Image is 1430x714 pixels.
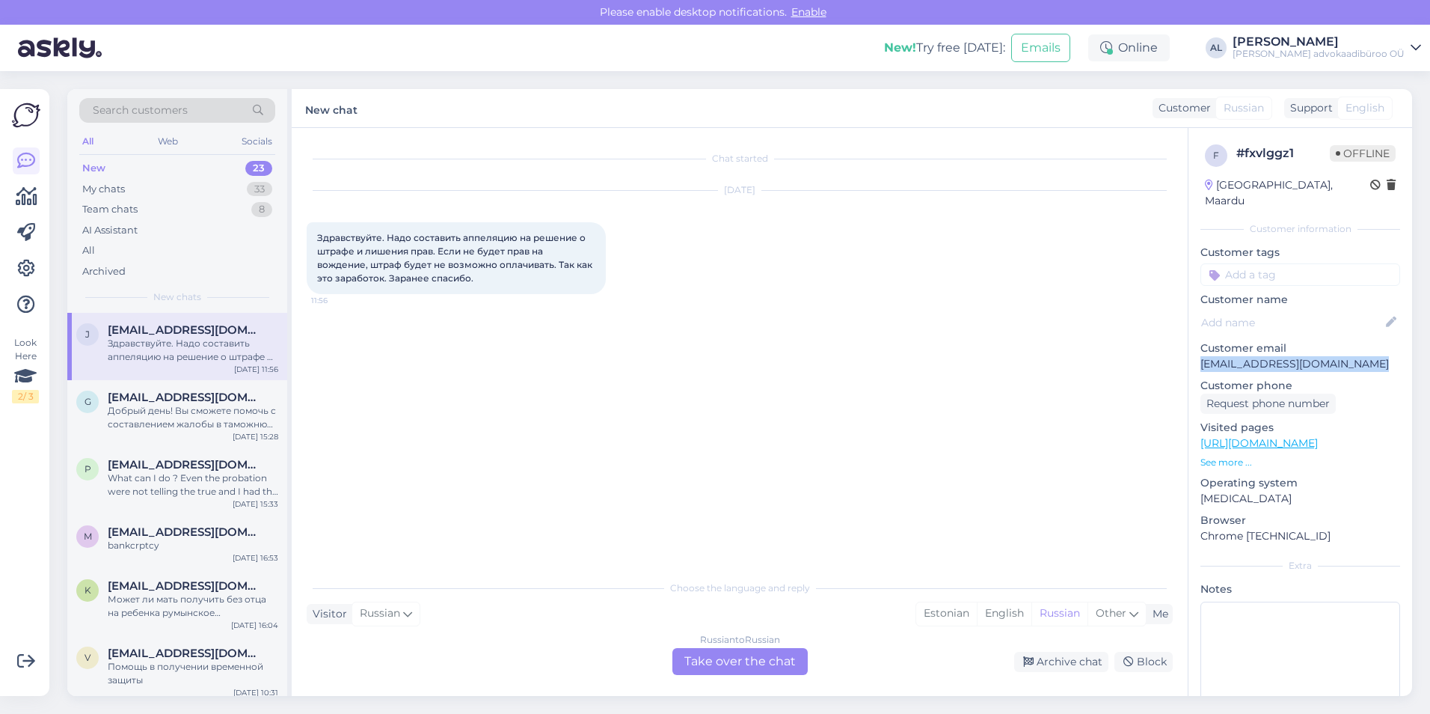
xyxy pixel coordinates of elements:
span: Other [1096,606,1126,620]
div: # fxvlggz1 [1236,144,1330,162]
div: AI Assistant [82,223,138,238]
div: Support [1284,100,1333,116]
span: English [1345,100,1384,116]
span: koshikova.kristina@mail.ru [108,579,263,593]
label: New chat [305,98,357,118]
p: Notes [1200,582,1400,597]
a: [PERSON_NAME][PERSON_NAME] advokaadibüroo OÜ [1233,36,1421,60]
div: What can I do ? Even the probation were not telling the true and I had the paperwork to prove it. [108,472,278,498]
div: Look Here [12,336,39,403]
div: All [82,243,95,258]
div: [DATE] 10:31 [233,687,278,698]
input: Add a tag [1200,263,1400,286]
p: [EMAIL_ADDRESS][DOMAIN_NAME] [1200,356,1400,372]
div: [DATE] 15:28 [233,431,278,442]
span: mk.coaching85@gmail.com [108,525,263,539]
div: [GEOGRAPHIC_DATA], Maardu [1205,177,1370,209]
span: p [85,463,91,475]
div: [DATE] 16:04 [231,620,278,631]
div: Extra [1200,559,1400,573]
span: New chats [153,290,201,304]
span: Здравствуйте. Надо составить аппеляцию на решение о штрафе и лишения прав. Если не будет прав на ... [317,232,595,284]
div: Online [1088,34,1170,61]
button: Emails [1011,34,1070,62]
p: Visited pages [1200,420,1400,436]
div: Me [1147,606,1168,622]
div: All [79,132,96,151]
div: 23 [245,161,272,176]
div: Web [155,132,181,151]
span: g [85,396,91,407]
p: Customer email [1200,341,1400,356]
div: Customer information [1200,222,1400,236]
div: bankcrptcy [108,539,278,552]
p: [MEDICAL_DATA] [1200,491,1400,507]
div: Try free [DATE]: [884,39,1005,57]
div: Customer [1153,100,1211,116]
div: English [977,602,1031,625]
div: New [82,161,105,176]
div: [DATE] 15:33 [233,498,278,510]
div: AL [1206,37,1227,58]
span: patriciabarron51@hotmail.co.uk [108,458,263,472]
p: Customer phone [1200,378,1400,394]
span: Enable [787,5,831,19]
div: Team chats [82,202,138,217]
p: Customer name [1200,292,1400,308]
div: Здравствуйте. Надо составить аппеляцию на решение о штрафе и лишения прав. Если не будет прав на ... [108,337,278,364]
div: Block [1114,652,1173,672]
div: My chats [82,182,125,197]
div: Может ли мать получить без отца на ребенка румынское свидетельство о рождении, если они не в браке? [108,593,278,620]
div: Take over the chat [672,648,808,675]
span: Offline [1330,145,1396,162]
div: 2 / 3 [12,390,39,403]
p: See more ... [1200,456,1400,469]
span: m [84,531,92,542]
div: Russian to Russian [700,633,780,647]
div: Socials [239,132,275,151]
span: k [85,585,91,596]
span: grekim812@gmail.com [108,391,263,404]
p: Operating system [1200,475,1400,491]
div: Помощь в получении временной защиты [108,660,278,687]
div: Chat started [307,152,1173,165]
div: [PERSON_NAME] advokaadibüroo OÜ [1233,48,1405,60]
div: 8 [251,202,272,217]
div: Choose the language and reply [307,582,1173,595]
span: f [1213,150,1219,161]
span: jelenasokolova1968@gmail.com [108,323,263,337]
img: Askly Logo [12,101,40,129]
span: 11:56 [311,295,367,306]
a: [URL][DOMAIN_NAME] [1200,436,1318,450]
div: [DATE] 11:56 [234,364,278,375]
span: Search customers [93,103,188,118]
div: Archive chat [1014,652,1108,672]
div: Visitor [307,606,347,622]
p: Chrome [TECHNICAL_ID] [1200,528,1400,544]
span: Russian [1224,100,1264,116]
p: Customer tags [1200,245,1400,260]
div: 33 [247,182,272,197]
b: New! [884,40,916,55]
span: vladimirofficialni@gmail.com [108,647,263,660]
span: j [85,329,90,340]
div: [DATE] 16:53 [233,552,278,564]
div: Russian [1031,602,1087,625]
div: Estonian [916,602,977,625]
span: v [85,652,90,663]
div: Archived [82,264,126,279]
div: Request phone number [1200,394,1336,414]
p: Browser [1200,513,1400,528]
span: Russian [360,605,400,622]
input: Add name [1201,314,1383,331]
div: Добрый день! Вы сможете помочь с составлением жалобы в таможню на неправомерное изъятие телефона ... [108,404,278,431]
div: [PERSON_NAME] [1233,36,1405,48]
div: [DATE] [307,183,1173,197]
